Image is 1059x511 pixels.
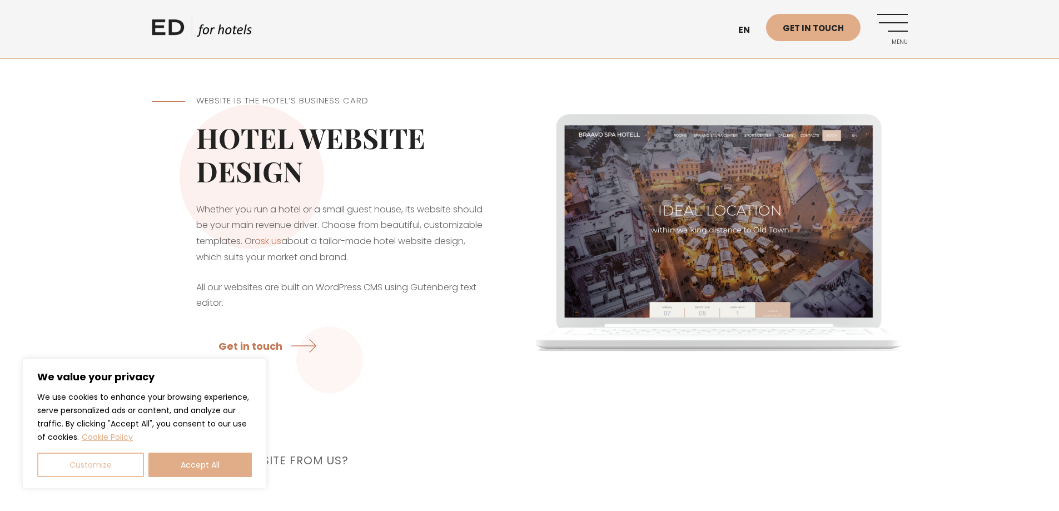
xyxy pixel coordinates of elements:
button: Customize [37,453,144,477]
a: ED HOTELS [152,17,252,44]
h2: Hotel website design [196,121,485,188]
p: Whether you run a hotel or a small guest house, its website should be your main revenue driver. C... [196,202,485,266]
h5: Website is the hotel’s business card [196,95,485,107]
img: Hotel website design and development by ED for hotels. [530,79,908,381]
p: All our websites are built on WordPress CMS using Gutenberg text editor. [196,280,485,312]
a: Get in touch [766,14,861,41]
span: Menu [877,39,908,46]
p: We value your privacy [37,370,252,384]
a: en [733,17,766,44]
button: Accept All [148,453,252,477]
a: Get in touch [218,331,321,360]
a: Menu [877,14,908,44]
a: Cookie Policy [81,431,133,443]
a: ask us [255,235,281,247]
p: We use cookies to enhance your browsing experience, serve personalized ads or content, and analyz... [37,390,252,444]
h5: Why order a website from us? [152,452,908,469]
